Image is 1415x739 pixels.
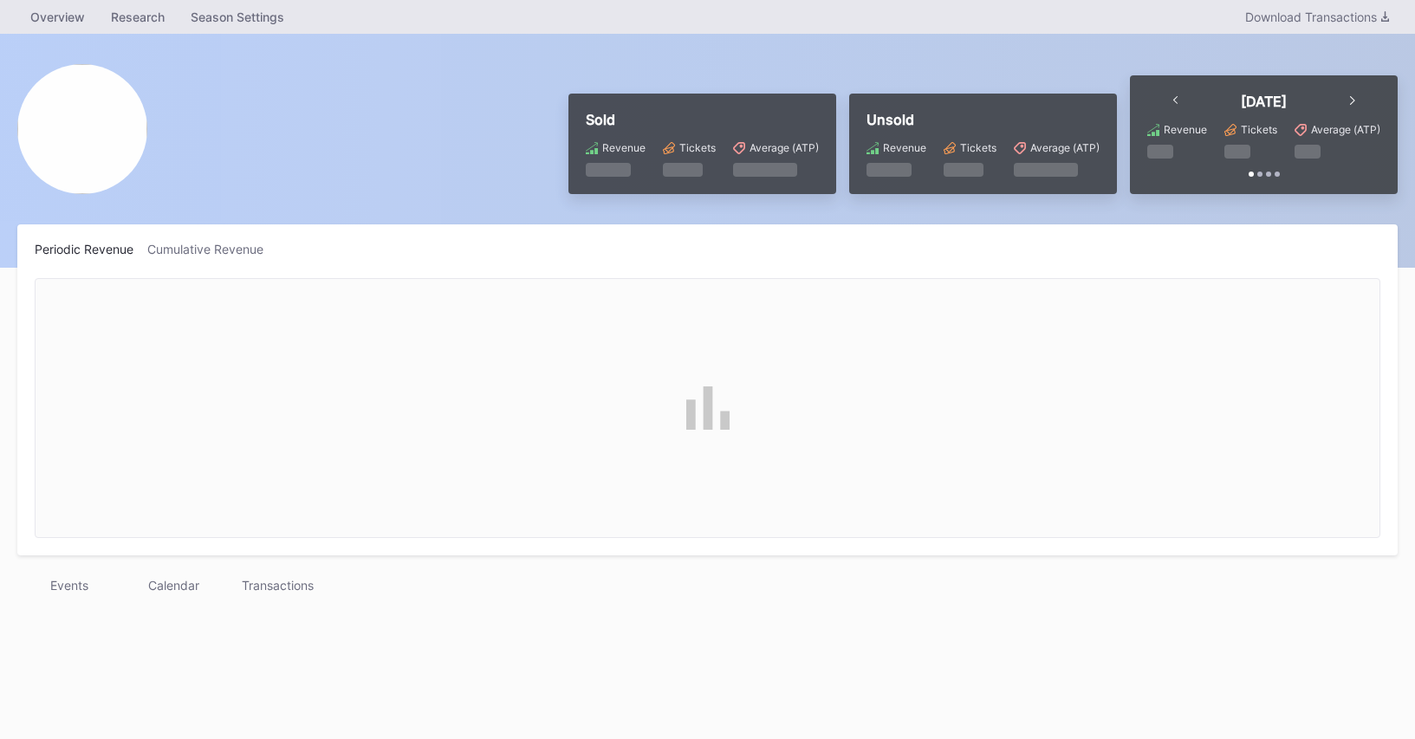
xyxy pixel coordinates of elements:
[960,141,996,154] div: Tickets
[1164,123,1207,136] div: Revenue
[867,111,1100,128] div: Unsold
[1237,5,1398,29] button: Download Transactions
[1241,93,1287,110] div: [DATE]
[178,4,297,29] a: Season Settings
[883,141,926,154] div: Revenue
[1245,10,1389,24] div: Download Transactions
[98,4,178,29] a: Research
[17,4,98,29] a: Overview
[225,573,329,598] div: Transactions
[602,141,646,154] div: Revenue
[35,242,147,256] div: Periodic Revenue
[147,242,277,256] div: Cumulative Revenue
[17,573,121,598] div: Events
[586,111,819,128] div: Sold
[121,573,225,598] div: Calendar
[1030,141,1100,154] div: Average (ATP)
[679,141,716,154] div: Tickets
[750,141,819,154] div: Average (ATP)
[1241,123,1277,136] div: Tickets
[1311,123,1380,136] div: Average (ATP)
